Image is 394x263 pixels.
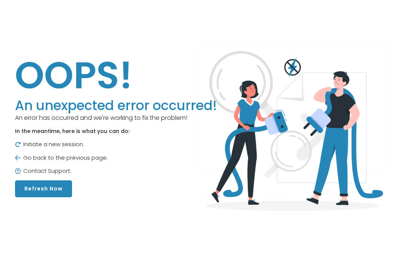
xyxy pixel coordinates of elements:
[15,154,217,162] p: Go back to the previous page.
[15,180,72,197] button: Refresh Now
[15,167,217,175] p: Contact Support.
[15,98,217,113] h3: An unexpected error occurred!
[15,53,217,98] h1: OOPS!
[15,113,217,122] p: An error has occurred and we're working to fix the problem!
[15,140,217,149] p: Initiate a new session.
[15,127,217,135] p: In the meantime, here is what you can do:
